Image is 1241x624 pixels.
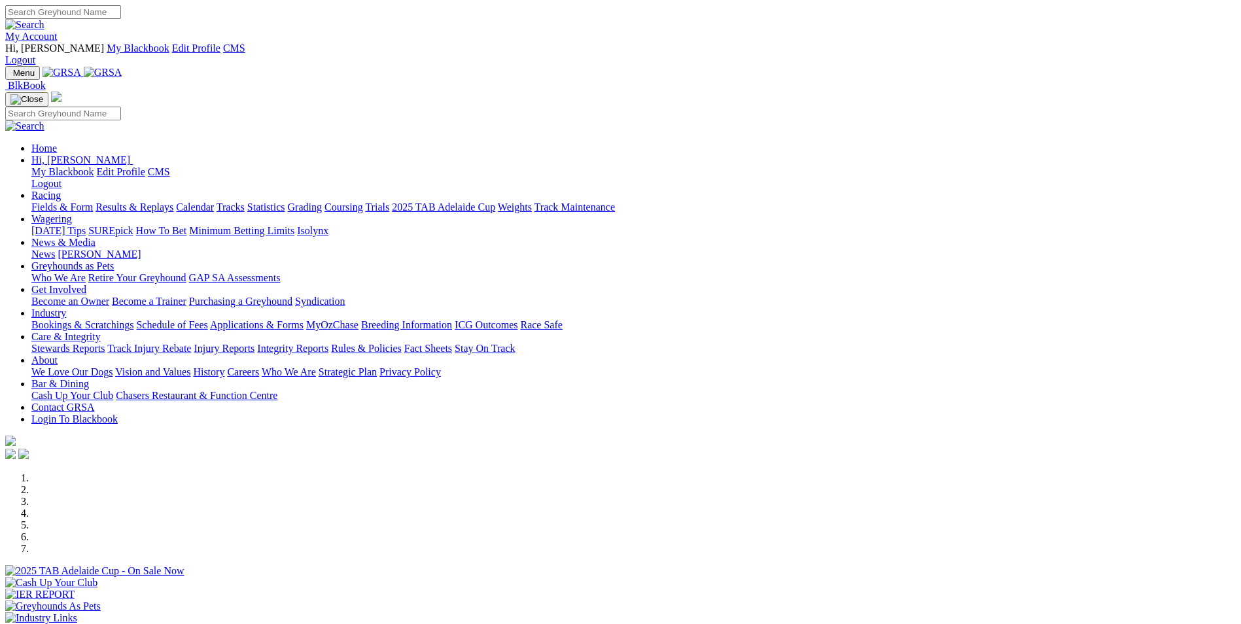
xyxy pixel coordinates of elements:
img: IER REPORT [5,589,75,600]
a: News & Media [31,237,96,248]
div: About [31,366,1236,378]
a: Syndication [295,296,345,307]
a: Race Safe [520,319,562,330]
a: Logout [31,178,61,189]
a: Coursing [324,201,363,213]
div: Bar & Dining [31,390,1236,402]
div: Care & Integrity [31,343,1236,355]
a: My Blackbook [107,43,169,54]
img: twitter.svg [18,449,29,459]
a: [PERSON_NAME] [58,249,141,260]
a: Cash Up Your Club [31,390,113,401]
a: Careers [227,366,259,377]
img: Cash Up Your Club [5,577,97,589]
a: Schedule of Fees [136,319,207,330]
a: Who We Are [31,272,86,283]
a: Minimum Betting Limits [189,225,294,236]
a: Fact Sheets [404,343,452,354]
a: Greyhounds as Pets [31,260,114,271]
a: Edit Profile [97,166,145,177]
a: Who We Are [262,366,316,377]
button: Toggle navigation [5,92,48,107]
img: Search [5,120,44,132]
a: Industry [31,307,66,319]
a: Hi, [PERSON_NAME] [31,154,133,165]
a: About [31,355,58,366]
a: Contact GRSA [31,402,94,413]
a: History [193,366,224,377]
a: Care & Integrity [31,331,101,342]
a: Stay On Track [455,343,515,354]
a: Track Maintenance [534,201,615,213]
div: My Account [5,43,1236,66]
a: Home [31,143,57,154]
div: Greyhounds as Pets [31,272,1236,284]
a: Weights [498,201,532,213]
a: Breeding Information [361,319,452,330]
a: Injury Reports [194,343,254,354]
a: News [31,249,55,260]
a: Stewards Reports [31,343,105,354]
a: My Blackbook [31,166,94,177]
div: Get Involved [31,296,1236,307]
span: Hi, [PERSON_NAME] [31,154,130,165]
a: Get Involved [31,284,86,295]
img: facebook.svg [5,449,16,459]
div: Wagering [31,225,1236,237]
a: Integrity Reports [257,343,328,354]
a: Edit Profile [172,43,220,54]
img: logo-grsa-white.png [5,436,16,446]
a: Applications & Forms [210,319,304,330]
a: CMS [223,43,245,54]
a: Privacy Policy [379,366,441,377]
a: We Love Our Dogs [31,366,113,377]
div: Racing [31,201,1236,213]
input: Search [5,107,121,120]
input: Search [5,5,121,19]
a: Become a Trainer [112,296,186,307]
a: BlkBook [5,80,46,91]
a: Trials [365,201,389,213]
a: Isolynx [297,225,328,236]
button: Toggle navigation [5,66,40,80]
span: Menu [13,68,35,78]
span: Hi, [PERSON_NAME] [5,43,104,54]
a: GAP SA Assessments [189,272,281,283]
a: Purchasing a Greyhound [189,296,292,307]
a: Chasers Restaurant & Function Centre [116,390,277,401]
a: Retire Your Greyhound [88,272,186,283]
a: 2025 TAB Adelaide Cup [392,201,495,213]
img: GRSA [43,67,81,78]
a: MyOzChase [306,319,358,330]
a: Bar & Dining [31,378,89,389]
a: Track Injury Rebate [107,343,191,354]
a: Calendar [176,201,214,213]
a: Bookings & Scratchings [31,319,133,330]
a: Strategic Plan [319,366,377,377]
div: Industry [31,319,1236,331]
div: News & Media [31,249,1236,260]
img: 2025 TAB Adelaide Cup - On Sale Now [5,565,184,577]
a: CMS [148,166,170,177]
a: Logout [5,54,35,65]
div: Hi, [PERSON_NAME] [31,166,1236,190]
a: Statistics [247,201,285,213]
a: Become an Owner [31,296,109,307]
a: My Account [5,31,58,42]
img: Greyhounds As Pets [5,600,101,612]
a: Rules & Policies [331,343,402,354]
a: Grading [288,201,322,213]
a: How To Bet [136,225,187,236]
a: Racing [31,190,61,201]
a: Results & Replays [96,201,173,213]
img: Close [10,94,43,105]
a: Wagering [31,213,72,224]
a: [DATE] Tips [31,225,86,236]
a: Fields & Form [31,201,93,213]
a: SUREpick [88,225,133,236]
a: Vision and Values [115,366,190,377]
span: BlkBook [8,80,46,91]
img: logo-grsa-white.png [51,92,61,102]
img: GRSA [84,67,122,78]
a: ICG Outcomes [455,319,517,330]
